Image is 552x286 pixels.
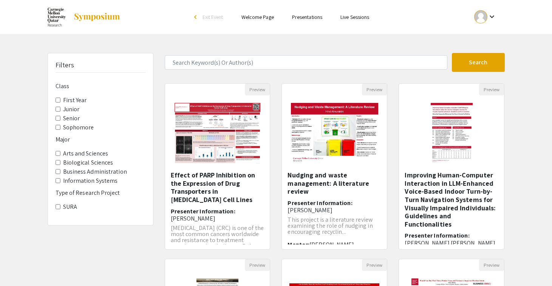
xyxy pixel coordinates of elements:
h6: Type of Research Project [56,189,145,196]
div: Open Presentation <p>Nudging and waste management: A literature review</p> [281,83,387,250]
span: [PERSON_NAME] [309,241,354,249]
input: Search Keyword(s) Or Author(s) [165,55,447,70]
div: Open Presentation <p>Improving Human-Computer Interaction in LLM-Enhanced Voice-Based Indoor Turn... [399,83,504,250]
span: [PERSON_NAME] [288,206,332,214]
button: Preview [362,84,387,95]
img: <p>Effect of PARP Inhibition on the Expression of Drug Transporters in Colorectal Cancer Cell&nbs... [167,95,267,171]
h6: Presenter Information: [171,208,264,222]
button: Preview [362,259,387,271]
label: SURA [63,202,77,211]
h5: Effect of PARP Inhibition on the Expression of Drug Transporters in [MEDICAL_DATA] Cell Lines [171,171,264,204]
button: Preview [479,259,504,271]
div: Open Presentation <p>Effect of PARP Inhibition on the Expression of Drug Transporters in Colorect... [165,83,271,250]
h5: Improving Human-Computer Interaction in LLM-Enhanced Voice-Based Indoor Turn-by-Turn Navigation S... [405,171,498,228]
iframe: Chat [6,252,32,280]
h6: Major [56,136,145,143]
label: First Year [63,96,87,105]
a: Summer Undergraduate Research Showcase 2025 [48,8,121,26]
button: Expand account dropdown [466,8,504,25]
span: Exit Event [203,14,223,20]
a: Presentations [292,14,322,20]
a: Welcome Page [241,14,274,20]
img: <p>Improving Human-Computer Interaction in LLM-Enhanced Voice-Based Indoor Turn-by-Turn Navigatio... [423,95,480,171]
button: Search [452,53,505,72]
p: [MEDICAL_DATA] (CRC) is one of the most common cancers worldwide and resistance to treatment rema... [171,225,264,249]
h6: Class [56,82,145,90]
h5: Nudging and waste management: A literature review [288,171,381,196]
button: Preview [245,84,270,95]
img: Symposium by ForagerOne [73,12,121,22]
span: Mentor: [288,241,309,249]
mat-icon: Expand account dropdown [487,12,496,21]
span: [PERSON_NAME] [171,214,215,222]
button: Preview [245,259,270,271]
div: arrow_back_ios [194,15,199,19]
img: <p>Nudging and waste management: A literature review</p> [283,95,386,171]
span: This project is a literature review examining the role of nudging in encouraging recyclin... [288,216,373,236]
img: Summer Undergraduate Research Showcase 2025 [48,8,66,26]
label: Information Systems [63,176,118,185]
label: Biological Sciences [63,158,113,167]
h5: Filters [56,61,74,69]
h6: Presenter Information: [405,232,498,246]
h6: Presenter Information: [288,199,381,214]
label: Business Administration [63,167,127,176]
label: Senior [63,114,80,123]
label: Sophomore [63,123,94,132]
span: [PERSON_NAME] [PERSON_NAME] [405,239,495,247]
button: Preview [479,84,504,95]
a: Live Sessions [340,14,369,20]
label: Junior [63,105,80,114]
label: Arts and Sciences [63,149,108,158]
